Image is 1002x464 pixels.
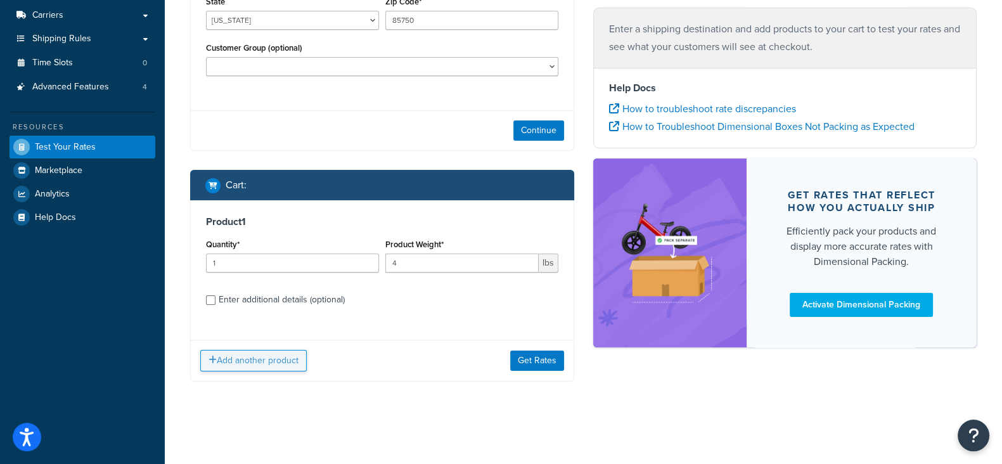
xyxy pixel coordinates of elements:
h2: Cart : [226,179,247,191]
li: Time Slots [10,51,155,75]
li: Advanced Features [10,75,155,99]
button: Get Rates [510,351,564,371]
button: Continue [513,120,564,141]
div: Enter additional details (optional) [219,291,345,309]
button: Add another product [200,350,307,371]
span: Marketplace [35,165,82,176]
div: Efficiently pack your products and display more accurate rates with Dimensional Packing. [777,224,946,269]
a: Carriers [10,4,155,27]
a: Shipping Rules [10,27,155,51]
label: Customer Group (optional) [206,43,302,53]
input: 0.00 [385,254,539,273]
span: Time Slots [32,58,73,68]
h3: Product 1 [206,216,558,228]
span: 4 [143,82,147,93]
span: Analytics [35,189,70,200]
span: Test Your Rates [35,142,96,153]
span: Carriers [32,10,63,21]
a: How to Troubleshoot Dimensional Boxes Not Packing as Expected [609,119,915,134]
input: 0.0 [206,254,379,273]
h4: Help Docs [609,81,961,96]
label: Quantity* [206,240,240,249]
a: Help Docs [10,206,155,229]
div: Get rates that reflect how you actually ship [777,189,946,214]
a: Marketplace [10,159,155,182]
button: Open Resource Center [958,420,989,451]
a: Analytics [10,183,155,205]
a: Advanced Features4 [10,75,155,99]
span: 0 [143,58,147,68]
a: How to troubleshoot rate discrepancies [609,101,796,116]
img: feature-image-dim-d40ad3071a2b3c8e08177464837368e35600d3c5e73b18a22c1e4bb210dc32ac.png [612,177,728,328]
label: Product Weight* [385,240,444,249]
span: Shipping Rules [32,34,91,44]
span: Advanced Features [32,82,109,93]
div: Resources [10,122,155,132]
span: Help Docs [35,212,76,223]
p: Enter a shipping destination and add products to your cart to test your rates and see what your c... [609,20,961,56]
a: Time Slots0 [10,51,155,75]
a: Activate Dimensional Packing [790,293,933,317]
span: lbs [539,254,558,273]
a: Test Your Rates [10,136,155,158]
input: Enter additional details (optional) [206,295,215,305]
